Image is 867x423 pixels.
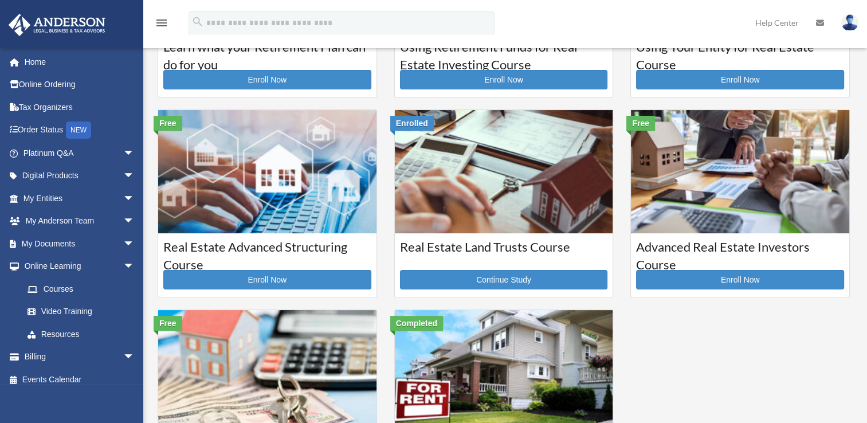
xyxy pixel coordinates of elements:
img: User Pic [841,14,858,31]
a: Events Calendar [8,368,152,391]
h3: Learn what your Retirement Plan can do for you [163,38,371,67]
a: Platinum Q&Aarrow_drop_down [8,142,152,164]
a: Order StatusNEW [8,119,152,142]
h3: Advanced Real Estate Investors Course [636,238,844,267]
i: search [191,15,204,28]
span: arrow_drop_down [123,255,146,279]
a: Tax Organizers [8,96,152,119]
span: arrow_drop_down [123,346,146,369]
span: arrow_drop_down [123,232,146,256]
a: Enroll Now [636,70,844,89]
div: Free [154,316,182,331]
a: My Anderson Teamarrow_drop_down [8,210,152,233]
a: menu [155,20,168,30]
a: Enroll Now [400,70,608,89]
a: Billingarrow_drop_down [8,346,152,369]
span: arrow_drop_down [123,142,146,165]
h3: Using Retirement Funds for Real Estate Investing Course [400,38,608,67]
h3: Real Estate Land Trusts Course [400,238,608,267]
h3: Using Your Entity for Real Estate Course [636,38,844,67]
a: Online Ordering [8,73,152,96]
div: Free [154,116,182,131]
a: Enroll Now [636,270,844,289]
a: My Entitiesarrow_drop_down [8,187,152,210]
span: arrow_drop_down [123,164,146,188]
a: Continue Study [400,270,608,289]
a: Resources [16,323,152,346]
a: Home [8,50,152,73]
a: Video Training [16,300,152,323]
a: Online Learningarrow_drop_down [8,255,152,278]
div: Free [626,116,655,131]
a: Enroll Now [163,270,371,289]
div: Enrolled [390,116,434,131]
div: NEW [66,122,91,139]
div: Completed [390,316,443,331]
h3: Real Estate Advanced Structuring Course [163,238,371,267]
i: menu [155,16,168,30]
span: arrow_drop_down [123,187,146,210]
a: Digital Productsarrow_drop_down [8,164,152,187]
a: Enroll Now [163,70,371,89]
a: My Documentsarrow_drop_down [8,232,152,255]
span: arrow_drop_down [123,210,146,233]
a: Courses [16,277,146,300]
img: Anderson Advisors Platinum Portal [5,14,109,36]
